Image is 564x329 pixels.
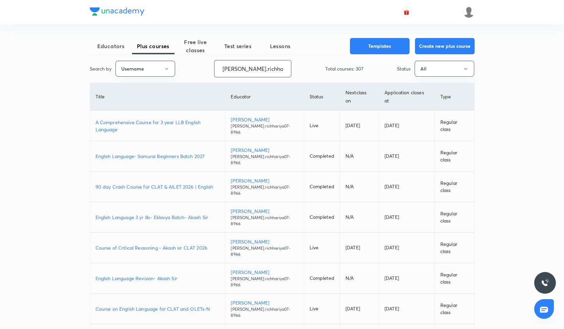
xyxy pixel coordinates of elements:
span: Educators [90,42,132,50]
img: ttu [541,279,549,287]
p: [PERSON_NAME] [231,208,298,215]
img: avatar [403,9,410,15]
td: Live [304,294,340,324]
button: Username [116,61,175,77]
span: Free live classes [174,38,217,54]
p: [PERSON_NAME].richhariya07-8966 [231,123,298,135]
td: [DATE] [340,111,379,141]
p: [PERSON_NAME] [231,177,298,184]
td: Regular class [435,233,474,263]
a: A Comprehensive Course for 3 year LLB English Language [96,119,220,133]
td: Regular class [435,111,474,141]
p: [PERSON_NAME] [231,299,298,306]
p: [PERSON_NAME] [231,269,298,276]
a: [PERSON_NAME][PERSON_NAME].richhariya07-8966 [231,299,298,318]
td: Completed [304,141,340,172]
img: Samridhya Pal [463,6,475,18]
span: Test series [217,42,259,50]
img: Company Logo [90,7,144,16]
button: Create new plus course [415,38,475,54]
td: Regular class [435,202,474,233]
td: N/A [340,202,379,233]
td: Regular class [435,294,474,324]
button: All [415,61,474,77]
a: [PERSON_NAME][PERSON_NAME].richhariya07-8966 [231,116,298,135]
input: Search... [214,60,291,77]
button: Templates [350,38,410,54]
a: English Language Revision- Akash Sir [96,275,220,282]
p: [PERSON_NAME].richhariya07-8966 [231,276,298,288]
th: Type [435,83,474,111]
p: [PERSON_NAME].richhariya07-8966 [231,306,298,318]
th: Status [304,83,340,111]
td: Live [304,111,340,141]
a: [PERSON_NAME][PERSON_NAME].richhariya07-8966 [231,238,298,257]
a: [PERSON_NAME][PERSON_NAME].richhariya07-8966 [231,147,298,166]
th: Application closes at [379,83,435,111]
td: [DATE] [379,233,435,263]
a: Company Logo [90,7,144,17]
p: [PERSON_NAME].richhariya07-8966 [231,245,298,257]
a: English Language 3 yr llb- Eklavya Batch- Akash Sir [96,214,220,221]
td: N/A [340,141,379,172]
td: Regular class [435,263,474,294]
p: [PERSON_NAME].richhariya07-8966 [231,184,298,196]
p: [PERSON_NAME] [231,147,298,154]
a: [PERSON_NAME][PERSON_NAME].richhariya07-8966 [231,269,298,288]
a: English Language- Samurai Beginners Batch 2027 [96,153,220,160]
p: [PERSON_NAME].richhariya07-8966 [231,154,298,166]
p: Search by [90,65,111,72]
a: [PERSON_NAME][PERSON_NAME].richhariya07-8966 [231,208,298,227]
td: Regular class [435,172,474,202]
td: [DATE] [340,233,379,263]
th: Title [90,83,225,111]
p: Status [397,65,411,72]
td: [DATE] [379,172,435,202]
td: Completed [304,172,340,202]
td: Live [304,233,340,263]
th: Next class on [340,83,379,111]
td: [DATE] [379,263,435,294]
span: Plus courses [132,42,174,50]
a: 90 day Crash Course for CLAT & AILET 2026 | English [96,183,220,190]
td: [DATE] [379,202,435,233]
td: [DATE] [379,294,435,324]
th: Educator [225,83,304,111]
td: N/A [340,172,379,202]
p: Total courses: 307 [325,65,363,72]
td: [DATE] [379,141,435,172]
span: Lessons [259,42,301,50]
a: [PERSON_NAME][PERSON_NAME].richhariya07-8966 [231,177,298,196]
td: Completed [304,202,340,233]
button: avatar [401,7,412,18]
p: [PERSON_NAME] [231,116,298,123]
p: [PERSON_NAME] [231,238,298,245]
td: N/A [340,263,379,294]
p: [PERSON_NAME].richhariya07-8966 [231,215,298,227]
a: Course of Critical Reasoning - Akash sir CLAT 2026 [96,244,220,251]
a: Course on English Language for CLAT and OLETs-N [96,305,220,312]
td: Regular class [435,141,474,172]
td: [DATE] [379,111,435,141]
td: [DATE] [340,294,379,324]
td: Completed [304,263,340,294]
